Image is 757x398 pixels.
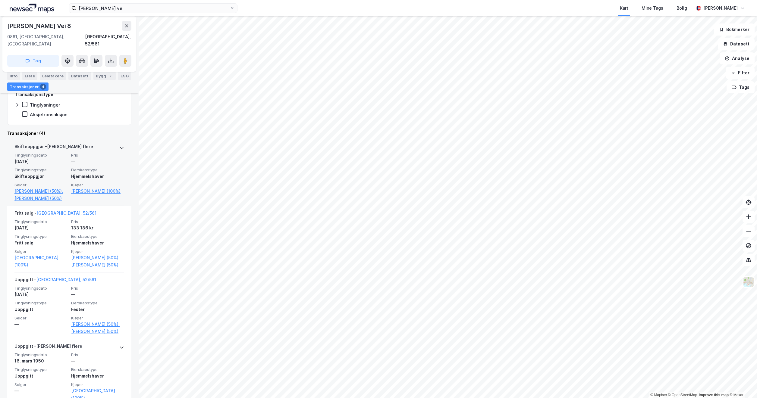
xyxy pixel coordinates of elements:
[642,5,663,12] div: Mine Tags
[71,382,124,387] span: Kjøper
[71,261,124,269] a: [PERSON_NAME] (50%)
[71,321,124,328] a: [PERSON_NAME] (50%),
[14,276,96,286] div: Uoppgitt -
[14,306,68,313] div: Uoppgitt
[71,316,124,321] span: Kjøper
[726,67,755,79] button: Filter
[7,21,72,31] div: [PERSON_NAME] Vei 8
[71,153,124,158] span: Pris
[71,224,124,232] div: 133 186 kr
[71,249,124,254] span: Kjøper
[14,352,68,357] span: Tinglysningsdato
[14,382,68,387] span: Selger
[15,91,53,98] div: Transaksjonstype
[118,72,131,80] div: ESG
[718,38,755,50] button: Datasett
[7,55,59,67] button: Tag
[71,167,124,173] span: Eierskapstype
[7,82,49,91] div: Transaksjoner
[71,234,124,239] span: Eierskapstype
[30,102,60,108] div: Tinglysninger
[14,188,68,195] a: [PERSON_NAME] (50%),
[14,286,68,291] span: Tinglysningsdato
[620,5,628,12] div: Kart
[14,387,68,394] div: —
[40,84,46,90] div: 4
[71,239,124,247] div: Hjemmelshaver
[71,352,124,357] span: Pris
[677,5,687,12] div: Bolig
[14,300,68,306] span: Tinglysningstype
[14,291,68,298] div: [DATE]
[10,4,54,13] img: logo.a4113a55bc3d86da70a041830d287a7e.svg
[7,33,85,48] div: 0861, [GEOGRAPHIC_DATA], [GEOGRAPHIC_DATA]
[14,372,68,380] div: Uoppgitt
[14,158,68,165] div: [DATE]
[14,234,68,239] span: Tinglysningstype
[71,219,124,224] span: Pris
[71,254,124,261] a: [PERSON_NAME] (50%),
[727,369,757,398] iframe: Chat Widget
[68,72,91,80] div: Datasett
[743,276,754,288] img: Z
[71,158,124,165] div: —
[71,367,124,372] span: Eierskapstype
[14,195,68,202] a: [PERSON_NAME] (50%)
[14,219,68,224] span: Tinglysningsdato
[703,5,738,12] div: [PERSON_NAME]
[14,239,68,247] div: Fritt salg
[727,81,755,93] button: Tags
[14,367,68,372] span: Tinglysningstype
[71,328,124,335] a: [PERSON_NAME] (50%)
[727,369,757,398] div: Kontrollprogram for chat
[71,300,124,306] span: Eierskapstype
[14,343,82,352] div: Uoppgitt - [PERSON_NAME] flere
[22,72,37,80] div: Eiere
[71,291,124,298] div: —
[71,286,124,291] span: Pris
[14,143,93,153] div: Skifteoppgjør - [PERSON_NAME] flere
[71,357,124,365] div: —
[14,249,68,254] span: Selger
[720,52,755,64] button: Analyse
[650,393,667,397] a: Mapbox
[71,182,124,188] span: Kjøper
[14,254,68,269] a: [GEOGRAPHIC_DATA] (100%)
[14,210,96,219] div: Fritt salg -
[36,210,96,216] a: [GEOGRAPHIC_DATA], 52/561
[699,393,729,397] a: Improve this map
[71,173,124,180] div: Hjemmelshaver
[85,33,132,48] div: [GEOGRAPHIC_DATA], 52/561
[71,372,124,380] div: Hjemmelshaver
[14,224,68,232] div: [DATE]
[14,357,68,365] div: 16. mars 1950
[668,393,697,397] a: OpenStreetMap
[36,277,96,282] a: [GEOGRAPHIC_DATA], 52/561
[14,182,68,188] span: Selger
[7,130,131,137] div: Transaksjoner (4)
[714,23,755,36] button: Bokmerker
[30,112,68,117] div: Aksjetransaksjon
[14,153,68,158] span: Tinglysningsdato
[14,316,68,321] span: Selger
[7,72,20,80] div: Info
[107,73,113,79] div: 2
[93,72,116,80] div: Bygg
[14,321,68,328] div: —
[14,173,68,180] div: Skifteoppgjør
[40,72,66,80] div: Leietakere
[14,167,68,173] span: Tinglysningstype
[76,4,230,13] input: Søk på adresse, matrikkel, gårdeiere, leietakere eller personer
[71,306,124,313] div: Fester
[71,188,124,195] a: [PERSON_NAME] (100%)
